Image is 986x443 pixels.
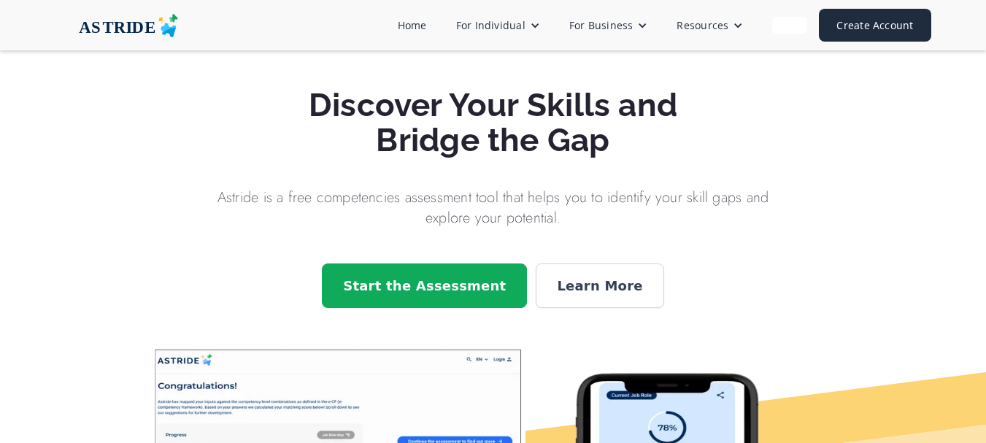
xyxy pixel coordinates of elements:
[213,188,774,228] div: Astride is a free competencies assessment tool that helps you to identify your skill gaps and exp...
[383,12,442,39] a: Home
[536,263,663,308] a: Learn More
[213,88,774,158] h1: Discover Your Skills and Bridge the Gap
[677,18,728,33] div: Resources
[322,263,527,308] a: Start the Assessment
[343,276,506,296] div: Start the Assessment
[456,18,525,33] div: For Individual
[819,9,931,42] a: Create Account
[662,12,758,39] div: Resources
[569,18,633,33] div: For Business
[555,12,663,39] div: For Business
[442,12,555,39] div: For Individual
